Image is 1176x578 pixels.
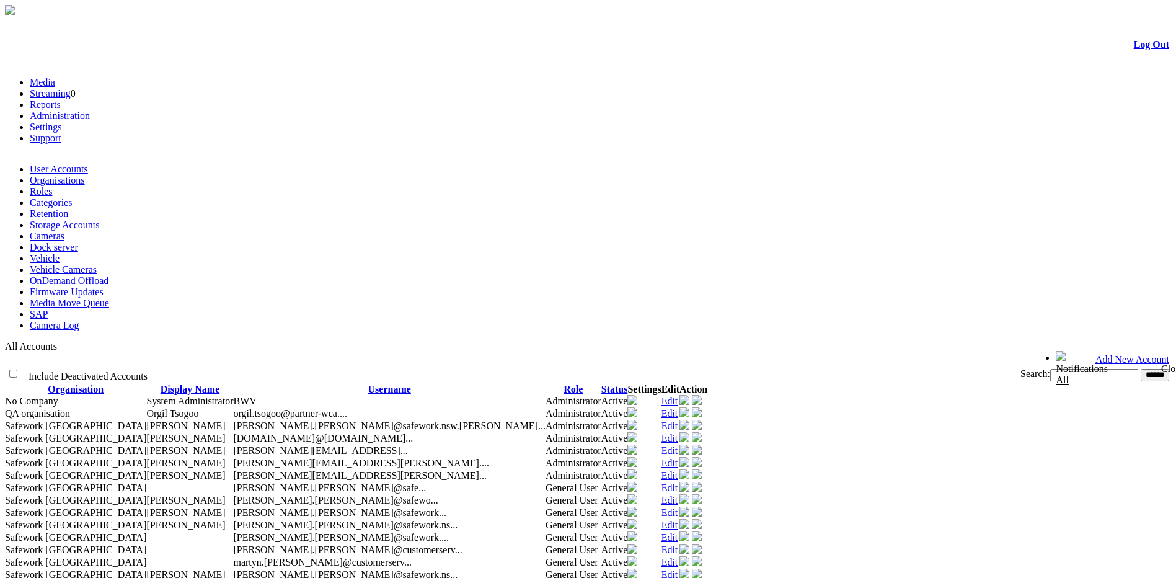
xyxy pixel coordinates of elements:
span: Jillian.Green@safework.nsw.gov.au [233,433,413,443]
img: user-active-green-icon.svg [679,445,689,455]
a: Deactivate [679,458,689,469]
img: user-active-green-icon.svg [679,469,689,479]
span: All Accounts [5,341,57,352]
td: Active [601,482,628,494]
a: Roles [30,186,52,197]
a: Deactivate [679,471,689,481]
a: Deactivate [679,558,689,568]
span: Safework [GEOGRAPHIC_DATA] [5,532,146,543]
img: mfa-shield-white-icon.svg [692,531,702,541]
a: SAP [30,309,48,319]
img: mfa-shield-white-icon.svg [692,556,702,566]
span: QA organisation [5,408,70,419]
img: mfa-shield-white-icon.svg [692,469,702,479]
a: Deactivate [679,520,689,531]
td: Active [601,407,628,420]
span: Contact Method: SMS and Email [146,458,225,468]
img: user-active-green-icon.svg [679,519,689,529]
img: bell24.png [1056,351,1066,361]
span: Safework [GEOGRAPHIC_DATA] [5,495,146,505]
a: Edit [661,458,678,468]
img: mfa-shield-white-icon.svg [692,507,702,517]
a: MFA Not Set [692,533,702,543]
img: camera24.png [627,420,637,430]
img: mfa-shield-white-icon.svg [692,519,702,529]
span: Safework [GEOGRAPHIC_DATA] [5,507,146,518]
img: camera24.png [627,445,637,455]
span: Safework [GEOGRAPHIC_DATA] [5,470,146,481]
img: camera24.png [627,507,637,517]
a: Vehicle Cameras [30,264,97,275]
span: daniel.middleton@safework.nsw.gov.au [233,507,446,518]
img: mfa-shield-white-icon.svg [692,445,702,455]
a: Deactivate [679,483,689,494]
a: MFA Not Set [692,446,702,456]
img: user-active-green-icon.svg [679,556,689,566]
a: Deactivate [679,396,689,407]
img: camera24.png [627,494,637,504]
th: Edit [661,384,679,395]
span: 0 [71,88,76,99]
a: Vehicle [30,253,60,264]
span: Safework [GEOGRAPHIC_DATA] [5,482,146,493]
a: Edit [661,532,678,543]
img: camera24.png [627,531,637,541]
td: Active [601,445,628,457]
span: christopher.williams@safework.nsw.gov.au [233,482,426,493]
a: MFA Not Set [692,545,702,556]
span: Contact Method: SMS and Email [146,433,225,443]
span: Contact Method: None [146,396,233,406]
span: michael.preston@safework.nsw.gov.au [233,532,449,543]
td: General User [546,519,601,531]
td: Active [601,469,628,482]
img: camera24.png [627,432,637,442]
img: user-active-green-icon.svg [679,432,689,442]
a: Media Move Queue [30,298,109,308]
td: Active [601,544,628,556]
td: Administrator [546,420,601,432]
td: Active [601,457,628,469]
span: Safework [GEOGRAPHIC_DATA] [5,433,146,443]
a: Edit [661,520,678,530]
td: Administrator [546,469,601,482]
td: Active [601,519,628,531]
a: Support [30,133,61,143]
span: orgil.tsogoo@partner-wca.tech.nsw.gov.au [233,408,347,419]
a: Camera Log [30,320,79,331]
img: camera24.png [627,482,637,492]
img: user-active-green-icon.svg [679,494,689,504]
a: MFA Not Set [692,409,702,419]
td: Administrator [546,395,601,407]
th: Settings [627,384,661,395]
a: Edit [661,445,678,456]
a: Media [30,77,55,87]
a: Edit [661,495,678,505]
span: Contact Method: SMS and Email [146,495,225,505]
td: General User [546,482,601,494]
td: Active [601,556,628,569]
a: Log Out [1134,39,1169,50]
a: Edit [661,408,678,419]
span: Contact Method: SMS and Email [146,420,225,431]
img: camera24.png [627,556,637,566]
a: Deactivate [679,533,689,543]
a: Deactivate [679,545,689,556]
td: Active [601,507,628,519]
img: user-active-green-icon.svg [679,407,689,417]
a: Edit [661,396,678,406]
div: Notifications [1056,363,1145,386]
img: camera24.png [627,407,637,417]
img: camera24.png [627,469,637,479]
a: MFA Not Set [692,458,702,469]
td: Administrator [546,407,601,420]
a: Edit [661,433,678,443]
img: user-active-green-icon.svg [679,420,689,430]
a: Retention [30,208,68,219]
a: OnDemand Offload [30,275,108,286]
img: mfa-shield-green-icon.svg [692,395,702,405]
a: MFA Not Set [692,508,702,518]
th: Action [679,384,707,395]
a: Deactivate [679,433,689,444]
span: No Company [5,396,58,406]
a: Edit [661,420,678,431]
